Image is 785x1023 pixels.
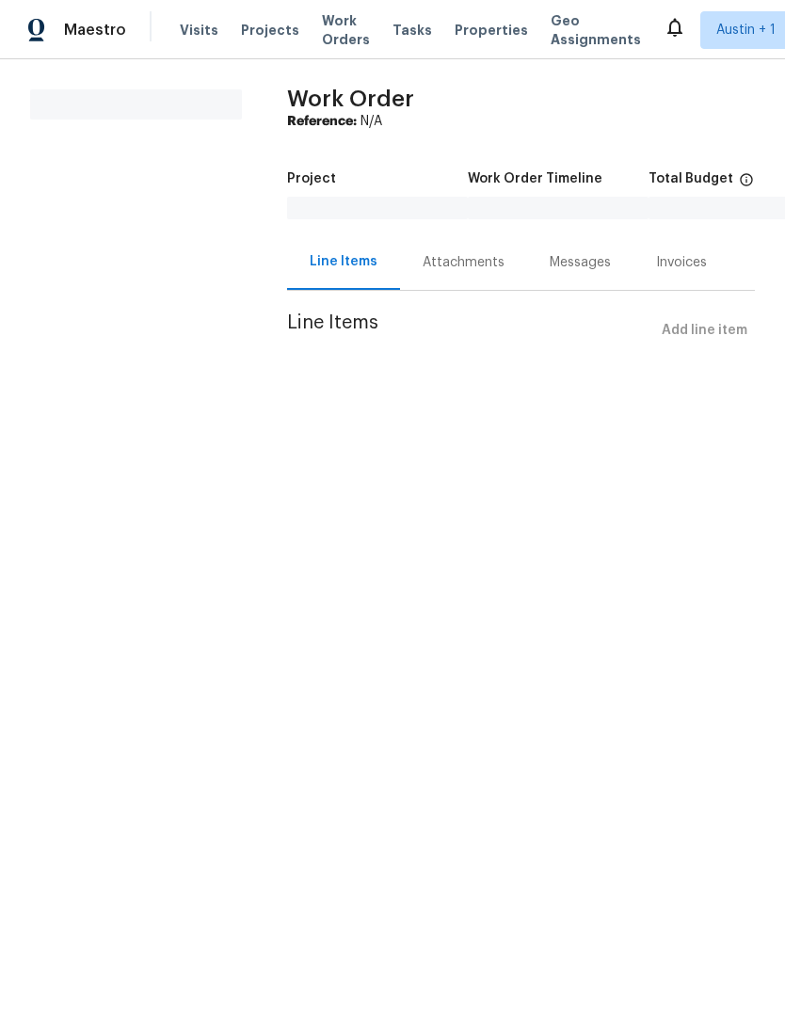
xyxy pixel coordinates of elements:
span: Work Order [287,88,414,110]
span: Visits [180,21,218,40]
span: Tasks [392,24,432,37]
h5: Work Order Timeline [468,172,602,185]
span: Austin + 1 [716,21,776,40]
b: Reference: [287,115,357,128]
div: Messages [550,253,611,272]
span: Line Items [287,313,654,348]
span: Geo Assignments [551,11,641,49]
span: Maestro [64,21,126,40]
h5: Total Budget [649,172,733,185]
div: Attachments [423,253,505,272]
span: Properties [455,21,528,40]
div: N/A [287,112,755,131]
span: The total cost of line items that have been proposed by Opendoor. This sum includes line items th... [739,172,754,197]
div: Invoices [656,253,707,272]
span: Work Orders [322,11,370,49]
span: Projects [241,21,299,40]
h5: Project [287,172,336,185]
div: Line Items [310,252,377,271]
